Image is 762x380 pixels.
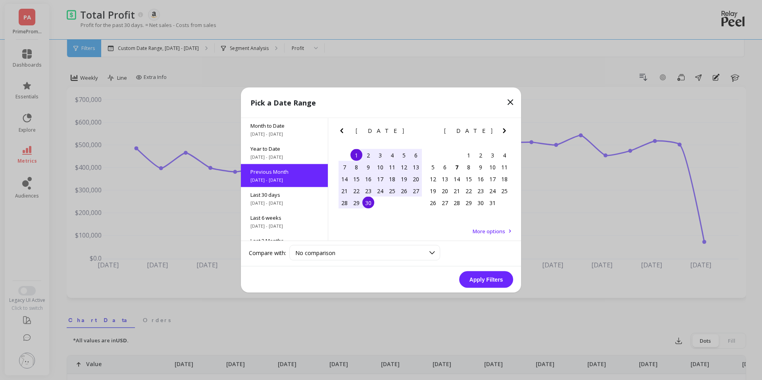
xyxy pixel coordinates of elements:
div: Choose Sunday, October 12th, 2025 [427,173,439,185]
div: Choose Wednesday, October 15th, 2025 [463,173,475,185]
div: Choose Monday, October 27th, 2025 [439,197,451,209]
div: Choose Tuesday, October 28th, 2025 [451,197,463,209]
div: Choose Monday, September 29th, 2025 [350,197,362,209]
div: month 2025-09 [339,149,422,209]
div: Choose Tuesday, September 9th, 2025 [362,161,374,173]
div: Choose Thursday, October 16th, 2025 [475,173,487,185]
div: Choose Wednesday, September 3rd, 2025 [374,149,386,161]
p: Pick a Date Range [250,97,316,108]
div: Choose Sunday, September 7th, 2025 [339,161,350,173]
div: Choose Saturday, October 18th, 2025 [498,173,510,185]
span: More options [473,228,505,235]
div: Choose Tuesday, September 2nd, 2025 [362,149,374,161]
div: Choose Monday, October 13th, 2025 [439,173,451,185]
label: Compare with: [249,249,286,257]
div: Choose Saturday, September 27th, 2025 [410,185,422,197]
div: Choose Wednesday, October 22nd, 2025 [463,185,475,197]
span: Last 3 Months [250,237,318,244]
div: Choose Thursday, October 9th, 2025 [475,161,487,173]
div: Choose Sunday, September 21st, 2025 [339,185,350,197]
div: Choose Monday, October 6th, 2025 [439,161,451,173]
div: Choose Monday, September 1st, 2025 [350,149,362,161]
span: [DATE] - [DATE] [250,177,318,183]
button: Previous Month [337,126,350,139]
span: [DATE] - [DATE] [250,200,318,206]
div: Choose Sunday, September 28th, 2025 [339,197,350,209]
span: [DATE] - [DATE] [250,154,318,160]
div: Choose Thursday, September 25th, 2025 [386,185,398,197]
button: Next Month [500,126,512,139]
div: Choose Monday, September 22nd, 2025 [350,185,362,197]
span: Last 6 weeks [250,214,318,221]
div: Choose Saturday, October 11th, 2025 [498,161,510,173]
div: Choose Tuesday, October 14th, 2025 [451,173,463,185]
button: Next Month [411,126,424,139]
div: Choose Wednesday, October 29th, 2025 [463,197,475,209]
div: Choose Thursday, October 23rd, 2025 [475,185,487,197]
div: Choose Friday, September 19th, 2025 [398,173,410,185]
div: Choose Wednesday, October 1st, 2025 [463,149,475,161]
div: Choose Tuesday, September 23rd, 2025 [362,185,374,197]
div: Choose Friday, September 12th, 2025 [398,161,410,173]
span: [DATE] [356,128,405,134]
div: Choose Sunday, October 5th, 2025 [427,161,439,173]
div: Choose Monday, October 20th, 2025 [439,185,451,197]
div: Choose Friday, October 24th, 2025 [487,185,498,197]
span: [DATE] [444,128,494,134]
button: Previous Month [425,126,438,139]
div: Choose Friday, September 5th, 2025 [398,149,410,161]
div: Choose Wednesday, September 17th, 2025 [374,173,386,185]
span: Year to Date [250,145,318,152]
div: Choose Saturday, October 25th, 2025 [498,185,510,197]
div: Choose Friday, October 31st, 2025 [487,197,498,209]
div: Choose Monday, September 8th, 2025 [350,161,362,173]
div: Choose Wednesday, October 8th, 2025 [463,161,475,173]
div: Choose Tuesday, September 16th, 2025 [362,173,374,185]
div: Choose Tuesday, September 30th, 2025 [362,197,374,209]
button: Apply Filters [459,271,513,288]
div: Choose Friday, October 10th, 2025 [487,161,498,173]
div: Choose Friday, September 26th, 2025 [398,185,410,197]
div: Choose Thursday, October 30th, 2025 [475,197,487,209]
span: Previous Month [250,168,318,175]
div: Choose Wednesday, September 24th, 2025 [374,185,386,197]
div: Choose Friday, October 17th, 2025 [487,173,498,185]
div: Choose Saturday, October 4th, 2025 [498,149,510,161]
div: Choose Thursday, September 4th, 2025 [386,149,398,161]
div: Choose Sunday, September 14th, 2025 [339,173,350,185]
span: No comparison [295,249,335,257]
span: [DATE] - [DATE] [250,223,318,229]
div: Choose Thursday, September 11th, 2025 [386,161,398,173]
div: Choose Sunday, October 19th, 2025 [427,185,439,197]
span: Month to Date [250,122,318,129]
div: Choose Wednesday, September 10th, 2025 [374,161,386,173]
div: Choose Thursday, September 18th, 2025 [386,173,398,185]
div: Choose Saturday, September 13th, 2025 [410,161,422,173]
div: Choose Tuesday, October 7th, 2025 [451,161,463,173]
div: Choose Sunday, October 26th, 2025 [427,197,439,209]
div: month 2025-10 [427,149,510,209]
div: Choose Thursday, October 2nd, 2025 [475,149,487,161]
div: Choose Saturday, September 6th, 2025 [410,149,422,161]
div: Choose Friday, October 3rd, 2025 [487,149,498,161]
div: Choose Saturday, September 20th, 2025 [410,173,422,185]
span: [DATE] - [DATE] [250,131,318,137]
div: Choose Monday, September 15th, 2025 [350,173,362,185]
span: Last 30 days [250,191,318,198]
div: Choose Tuesday, October 21st, 2025 [451,185,463,197]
